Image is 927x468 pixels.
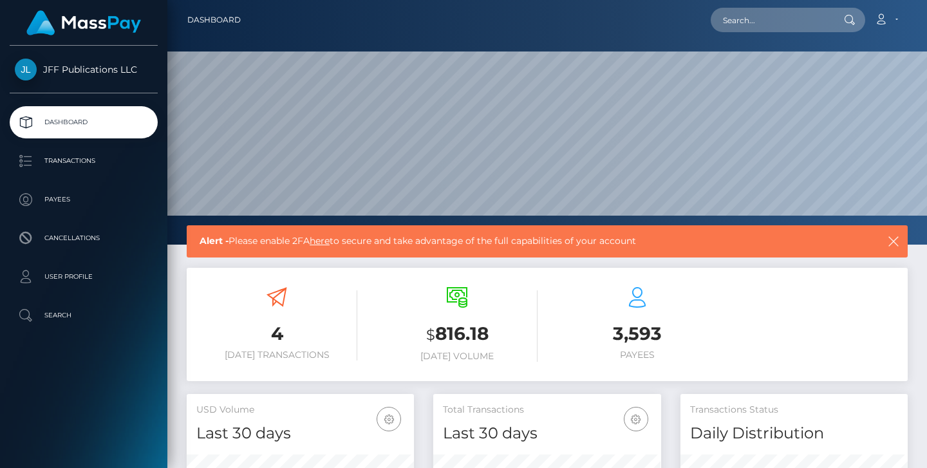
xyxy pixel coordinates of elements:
[10,106,158,138] a: Dashboard
[200,235,229,247] b: Alert -
[426,326,435,344] small: $
[15,151,153,171] p: Transactions
[200,234,818,248] span: Please enable 2FA to secure and take advantage of the full capabilities of your account
[196,422,404,445] h4: Last 30 days
[196,350,357,360] h6: [DATE] Transactions
[10,145,158,177] a: Transactions
[557,321,718,346] h3: 3,593
[690,404,898,417] h5: Transactions Status
[15,190,153,209] p: Payees
[196,321,357,346] h3: 4
[196,404,404,417] h5: USD Volume
[690,422,898,445] h4: Daily Distribution
[10,183,158,216] a: Payees
[443,422,651,445] h4: Last 30 days
[15,267,153,286] p: User Profile
[10,64,158,75] span: JFF Publications LLC
[26,10,141,35] img: MassPay Logo
[557,350,718,360] h6: Payees
[711,8,832,32] input: Search...
[10,299,158,332] a: Search
[377,321,538,348] h3: 816.18
[310,235,330,247] a: here
[10,222,158,254] a: Cancellations
[377,351,538,362] h6: [DATE] Volume
[10,261,158,293] a: User Profile
[15,113,153,132] p: Dashboard
[15,229,153,248] p: Cancellations
[15,306,153,325] p: Search
[443,404,651,417] h5: Total Transactions
[15,59,37,80] img: JFF Publications LLC
[187,6,241,33] a: Dashboard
